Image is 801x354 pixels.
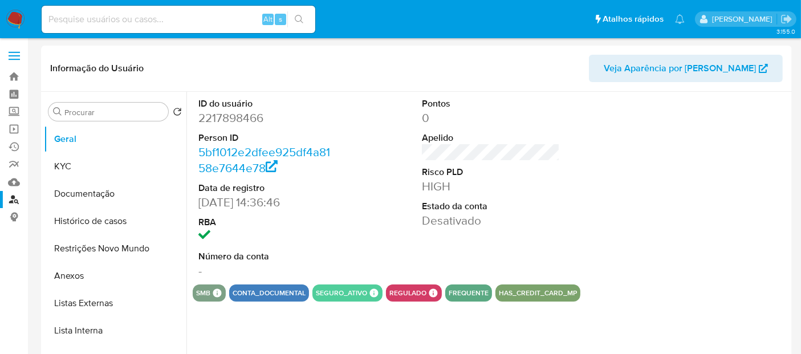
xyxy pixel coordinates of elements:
[422,166,560,178] dt: Risco PLD
[449,291,489,295] button: frequente
[198,144,330,176] a: 5bf1012e2dfee925df4a8158e7644e78
[42,12,315,27] input: Pesquise usuários ou casos...
[64,107,164,117] input: Procurar
[316,291,367,295] button: seguro_ativo
[198,216,336,229] dt: RBA
[499,291,577,295] button: has_credit_card_mp
[198,250,336,263] dt: Número da conta
[287,11,311,27] button: search-icon
[198,263,336,279] dd: -
[173,107,182,120] button: Retornar ao pedido padrão
[44,125,186,153] button: Geral
[279,14,282,25] span: s
[198,110,336,126] dd: 2217898466
[675,14,685,24] a: Notificações
[422,178,560,194] dd: HIGH
[44,317,186,344] button: Lista Interna
[422,97,560,110] dt: Pontos
[589,55,783,82] button: Veja Aparência por [PERSON_NAME]
[422,213,560,229] dd: Desativado
[198,194,336,210] dd: [DATE] 14:36:46
[422,200,560,213] dt: Estado da conta
[44,235,186,262] button: Restrições Novo Mundo
[198,97,336,110] dt: ID do usuário
[604,55,756,82] span: Veja Aparência por [PERSON_NAME]
[198,132,336,144] dt: Person ID
[44,290,186,317] button: Listas Externas
[196,291,210,295] button: smb
[44,153,186,180] button: KYC
[712,14,776,25] p: erico.trevizan@mercadopago.com.br
[233,291,306,295] button: conta_documental
[50,63,144,74] h1: Informação do Usuário
[263,14,273,25] span: Alt
[44,262,186,290] button: Anexos
[389,291,426,295] button: regulado
[198,182,336,194] dt: Data de registro
[44,207,186,235] button: Histórico de casos
[422,110,560,126] dd: 0
[422,132,560,144] dt: Apelido
[44,180,186,207] button: Documentação
[780,13,792,25] a: Sair
[603,13,664,25] span: Atalhos rápidos
[53,107,62,116] button: Procurar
